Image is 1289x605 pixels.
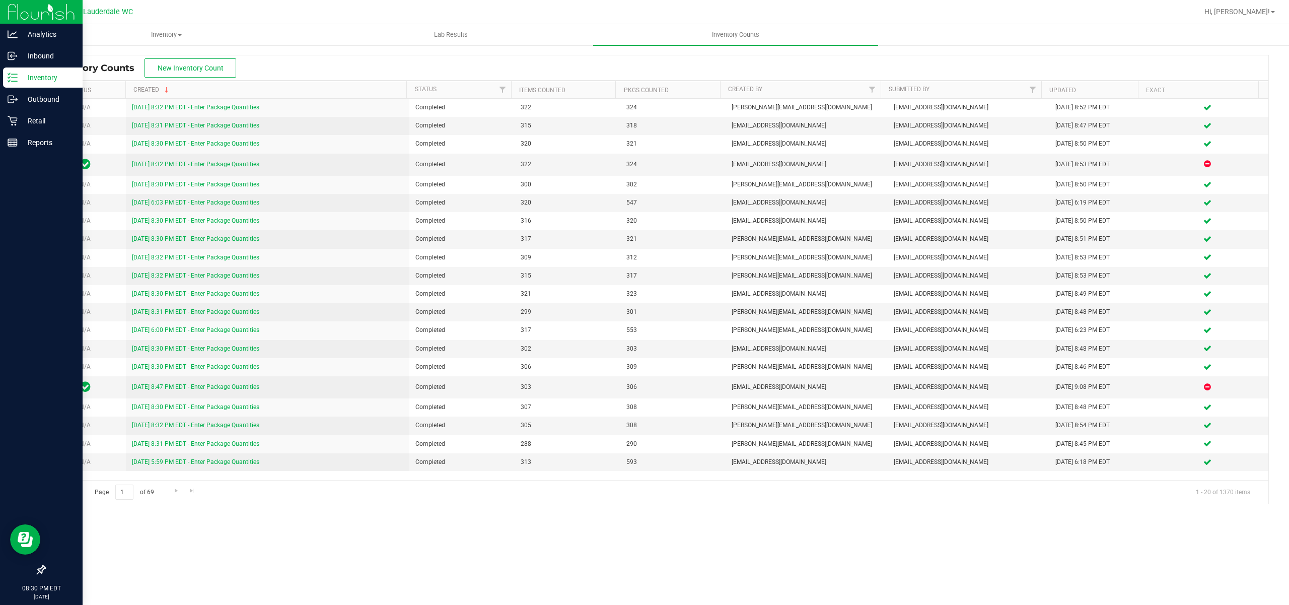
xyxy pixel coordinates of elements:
[1049,87,1076,94] a: Updated
[1055,307,1140,317] div: [DATE] 8:48 PM EDT
[1055,439,1140,449] div: [DATE] 8:45 PM EDT
[132,404,259,411] a: [DATE] 8:30 PM EDT - Enter Package Quantities
[185,485,199,498] a: Go to the last page
[626,253,720,262] span: 312
[80,404,91,411] span: N/A
[626,234,720,244] span: 321
[1138,81,1258,99] th: Exact
[80,380,91,394] span: In Sync
[415,271,509,281] span: Completed
[415,325,509,335] span: Completed
[25,30,308,39] span: Inventory
[1025,81,1041,98] a: Filter
[894,103,1044,112] span: [EMAIL_ADDRESS][DOMAIN_NAME]
[521,121,614,130] span: 315
[1055,198,1140,208] div: [DATE] 6:19 PM EDT
[894,139,1044,149] span: [EMAIL_ADDRESS][DOMAIN_NAME]
[521,289,614,299] span: 321
[1204,8,1270,16] span: Hi, [PERSON_NAME]!
[521,271,614,281] span: 315
[1055,457,1140,467] div: [DATE] 6:18 PM EDT
[132,122,259,129] a: [DATE] 8:31 PM EDT - Enter Package Quantities
[415,160,509,169] span: Completed
[169,485,183,498] a: Go to the next page
[80,254,91,261] span: N/A
[8,73,18,83] inline-svg: Inventory
[1055,289,1140,299] div: [DATE] 8:49 PM EDT
[415,344,509,354] span: Completed
[80,122,91,129] span: N/A
[698,30,773,39] span: Inventory Counts
[415,457,509,467] span: Completed
[1188,485,1258,500] span: 1 - 20 of 1370 items
[52,62,145,74] span: Inventory Counts
[894,402,1044,412] span: [EMAIL_ADDRESS][DOMAIN_NAME]
[132,199,259,206] a: [DATE] 6:03 PM EDT - Enter Package Quantities
[626,344,720,354] span: 303
[24,24,309,45] a: Inventory
[521,362,614,372] span: 306
[626,289,720,299] span: 323
[626,121,720,130] span: 318
[132,140,259,147] a: [DATE] 8:30 PM EDT - Enter Package Quantities
[894,307,1044,317] span: [EMAIL_ADDRESS][DOMAIN_NAME]
[624,87,669,94] a: Pkgs Counted
[521,139,614,149] span: 320
[132,290,259,297] a: [DATE] 8:30 PM EDT - Enter Package Quantities
[626,271,720,281] span: 317
[1055,382,1140,392] div: [DATE] 9:08 PM EDT
[1055,271,1140,281] div: [DATE] 8:53 PM EDT
[80,181,91,188] span: N/A
[145,58,236,78] button: New Inventory Count
[80,235,91,242] span: N/A
[732,344,882,354] span: [EMAIL_ADDRESS][DOMAIN_NAME]
[626,439,720,449] span: 290
[732,180,882,189] span: [PERSON_NAME][EMAIL_ADDRESS][DOMAIN_NAME]
[593,24,878,45] a: Inventory Counts
[8,94,18,104] inline-svg: Outbound
[732,271,882,281] span: [PERSON_NAME][EMAIL_ADDRESS][DOMAIN_NAME]
[521,234,614,244] span: 317
[8,138,18,148] inline-svg: Reports
[728,86,762,93] a: Created By
[80,217,91,224] span: N/A
[732,121,882,130] span: [EMAIL_ADDRESS][DOMAIN_NAME]
[80,308,91,315] span: N/A
[494,81,511,98] a: Filter
[894,234,1044,244] span: [EMAIL_ADDRESS][DOMAIN_NAME]
[80,458,91,465] span: N/A
[80,157,91,171] span: In Sync
[521,160,614,169] span: 322
[8,116,18,126] inline-svg: Retail
[894,457,1044,467] span: [EMAIL_ADDRESS][DOMAIN_NAME]
[1055,325,1140,335] div: [DATE] 6:23 PM EDT
[894,289,1044,299] span: [EMAIL_ADDRESS][DOMAIN_NAME]
[73,8,133,16] span: Ft. Lauderdale WC
[626,362,720,372] span: 309
[132,440,259,447] a: [DATE] 8:31 PM EDT - Enter Package Quantities
[894,160,1044,169] span: [EMAIL_ADDRESS][DOMAIN_NAME]
[5,584,78,593] p: 08:30 PM EDT
[732,289,882,299] span: [EMAIL_ADDRESS][DOMAIN_NAME]
[894,325,1044,335] span: [EMAIL_ADDRESS][DOMAIN_NAME]
[18,50,78,62] p: Inbound
[18,28,78,40] p: Analytics
[132,345,259,352] a: [DATE] 8:30 PM EDT - Enter Package Quantities
[132,422,259,429] a: [DATE] 8:32 PM EDT - Enter Package Quantities
[8,29,18,39] inline-svg: Analytics
[626,139,720,149] span: 321
[521,382,614,392] span: 303
[415,139,509,149] span: Completed
[115,485,133,500] input: 1
[132,383,259,390] a: [DATE] 8:47 PM EDT - Enter Package Quantities
[626,457,720,467] span: 593
[415,421,509,430] span: Completed
[415,234,509,244] span: Completed
[80,363,91,370] span: N/A
[18,115,78,127] p: Retail
[626,103,720,112] span: 324
[864,81,881,98] a: Filter
[521,103,614,112] span: 322
[732,307,882,317] span: [PERSON_NAME][EMAIL_ADDRESS][DOMAIN_NAME]
[132,235,259,242] a: [DATE] 8:30 PM EDT - Enter Package Quantities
